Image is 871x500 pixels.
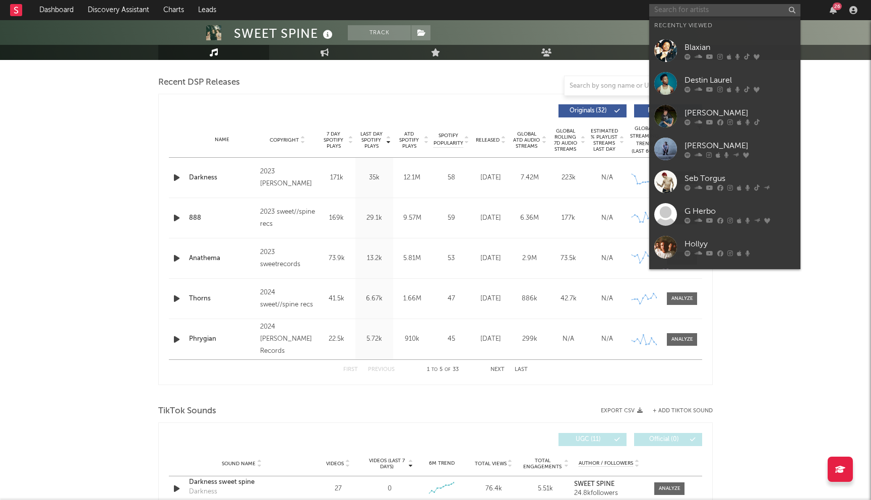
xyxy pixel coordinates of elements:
[649,198,800,231] a: G Herbo
[418,460,465,467] div: 6M Trend
[474,334,508,344] div: [DATE]
[649,100,800,133] a: [PERSON_NAME]
[685,74,795,86] div: Destin Laurel
[634,104,702,117] button: Features(1)
[574,490,644,497] div: 24.8k followers
[326,461,344,467] span: Videos
[476,137,500,143] span: Released
[433,132,463,147] span: Spotify Popularity
[634,433,702,446] button: Official(0)
[565,82,671,90] input: Search by song name or URL
[260,166,315,190] div: 2023 [PERSON_NAME]
[590,334,624,344] div: N/A
[653,408,713,414] button: + Add TikTok Sound
[474,173,508,183] div: [DATE]
[189,334,255,344] a: Phrygian
[513,131,540,149] span: Global ATD Audio Streams
[643,408,713,414] button: + Add TikTok Sound
[601,408,643,414] button: Export CSV
[551,294,585,304] div: 42.7k
[513,254,546,264] div: 2.9M
[343,367,358,372] button: First
[513,294,546,304] div: 886k
[396,173,428,183] div: 12.1M
[685,41,795,53] div: Blaxian
[320,213,353,223] div: 169k
[433,334,469,344] div: 45
[590,128,618,152] span: Estimated % Playlist Streams Last Day
[474,294,508,304] div: [DATE]
[433,173,469,183] div: 58
[189,173,255,183] a: Darkness
[320,334,353,344] div: 22.5k
[522,484,569,494] div: 5.51k
[320,131,347,149] span: 7 Day Spotify Plays
[522,458,563,470] span: Total Engagements
[222,461,256,467] span: Sound Name
[558,433,627,446] button: UGC(11)
[433,294,469,304] div: 47
[189,254,255,264] a: Anathema
[649,34,800,67] a: Blaxian
[260,246,315,271] div: 2023 sweetrecords
[433,213,469,223] div: 59
[558,104,627,117] button: Originals(32)
[641,108,687,114] span: Features ( 1 )
[260,321,315,357] div: 2024 [PERSON_NAME] Records
[641,436,687,443] span: Official ( 0 )
[358,294,391,304] div: 6.67k
[830,6,837,14] button: 26
[415,364,470,376] div: 1 5 33
[590,173,624,183] div: N/A
[474,213,508,223] div: [DATE]
[358,213,391,223] div: 29.1k
[260,206,315,230] div: 2023 sweet//spine recs
[649,133,800,165] a: [PERSON_NAME]
[433,254,469,264] div: 53
[189,213,255,223] a: 888
[234,25,335,42] div: SWEET SPINE
[445,367,451,372] span: of
[551,334,585,344] div: N/A
[590,213,624,223] div: N/A
[320,173,353,183] div: 171k
[513,334,546,344] div: 299k
[565,436,611,443] span: UGC ( 11 )
[649,165,800,198] a: Seb Torgus
[685,172,795,184] div: Seb Torgus
[348,25,411,40] button: Track
[590,294,624,304] div: N/A
[551,254,585,264] div: 73.5k
[358,131,385,149] span: Last Day Spotify Plays
[260,287,315,311] div: 2024 sweet//spine recs
[396,213,428,223] div: 9.57M
[551,128,579,152] span: Global Rolling 7D Audio Streams
[649,231,800,264] a: Hollyy
[515,367,528,372] button: Last
[574,481,644,488] a: SWEET SPINE
[685,140,795,152] div: [PERSON_NAME]
[685,205,795,217] div: G Herbo
[431,367,438,372] span: to
[358,173,391,183] div: 35k
[189,294,255,304] div: Thorns
[158,405,216,417] span: TikTok Sounds
[358,334,391,344] div: 5.72k
[490,367,505,372] button: Next
[649,4,800,17] input: Search for artists
[654,20,795,32] div: Recently Viewed
[388,484,392,494] div: 0
[551,173,585,183] div: 223k
[685,107,795,119] div: [PERSON_NAME]
[366,458,407,470] span: Videos (last 7 days)
[475,461,507,467] span: Total Views
[396,131,422,149] span: ATD Spotify Plays
[590,254,624,264] div: N/A
[189,477,294,487] a: Darkness sweet spine
[833,3,842,10] div: 26
[474,254,508,264] div: [DATE]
